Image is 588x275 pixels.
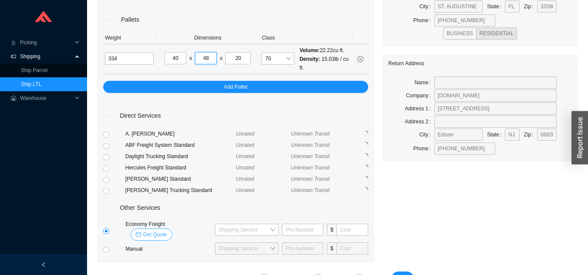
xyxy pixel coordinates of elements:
[487,129,505,141] label: State
[327,242,336,255] span: $
[363,165,368,170] span: loading
[487,0,505,13] label: State
[155,32,260,44] th: Dimensions
[299,55,351,72] div: 15.03 lb / cu ft.
[299,47,319,53] span: Volume:
[447,30,473,36] span: BUSINESS
[260,32,353,44] th: Class
[414,76,434,89] label: Name
[143,230,167,239] span: Get Quote
[236,165,255,171] span: Unrated
[236,131,255,137] span: Unrated
[405,103,434,115] label: Address 1
[103,32,155,44] th: Weight
[413,142,434,155] label: Phone
[114,203,166,213] span: Other Services
[236,153,255,159] span: Unrated
[291,131,329,137] span: Unknown Transit
[225,52,251,64] input: H
[363,142,368,147] span: loading
[20,91,72,105] span: Warehouse
[114,111,167,121] span: Direct Services
[291,153,329,159] span: Unknown Transit
[327,224,336,236] span: $
[282,242,323,255] input: Pro Number
[265,53,291,64] span: 70
[189,54,192,63] div: x
[363,131,368,136] span: loading
[406,89,434,102] label: Company
[336,242,368,255] input: Cost
[420,129,434,141] label: City
[420,0,434,13] label: City
[124,245,213,253] div: Manual
[524,129,537,141] label: Zip
[405,116,434,128] label: Address 2
[125,141,236,149] div: ABF Freight System Standard
[125,163,236,172] div: Hercules Freight Standard
[21,67,47,73] a: Ship Parcel
[524,0,537,13] label: Zip
[41,262,46,267] span: left
[20,50,72,63] span: Shipping
[413,14,434,27] label: Phone
[21,81,41,87] a: Ship LTL
[224,83,248,91] span: Add Pallet
[236,187,255,193] span: Unrated
[20,36,72,50] span: Picking
[125,175,236,183] div: [PERSON_NAME] Standard
[195,52,217,64] input: W
[354,53,366,65] button: close-circle
[363,176,368,181] span: loading
[291,165,329,171] span: Unknown Transit
[220,54,222,63] div: x
[165,52,186,64] input: L
[236,176,255,182] span: Unrated
[236,142,255,148] span: Unrated
[480,30,514,36] span: RESIDENTIAL
[136,232,141,238] span: mail
[125,129,236,138] div: A. [PERSON_NAME]
[103,81,368,93] button: Add Pallet
[291,176,329,182] span: Unknown Transit
[363,187,368,192] span: loading
[291,187,329,193] span: Unknown Transit
[125,152,236,161] div: Daylight Trucking Standard
[125,186,236,195] div: [PERSON_NAME] Trucking Standard
[131,229,172,241] button: mailGet Quote
[299,56,320,62] span: Density:
[336,224,368,236] input: Cost
[363,153,368,159] span: loading
[388,55,572,71] div: Return Address
[115,15,145,25] span: Pallets
[299,46,351,55] div: 22.22 cu ft.
[291,142,329,148] span: Unknown Transit
[124,220,213,241] div: Economy Freight
[282,224,323,236] input: Pro Number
